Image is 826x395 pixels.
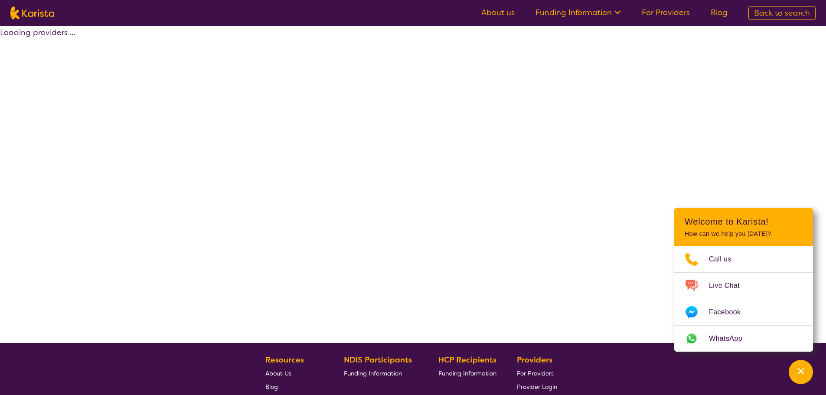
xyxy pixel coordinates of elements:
[517,380,557,393] a: Provider Login
[10,7,54,20] img: Karista logo
[535,7,621,18] a: Funding Information
[748,6,816,20] a: Back to search
[685,216,803,227] h2: Welcome to Karista!
[711,7,728,18] a: Blog
[265,380,323,393] a: Blog
[709,332,753,345] span: WhatsApp
[789,360,813,384] button: Channel Menu
[642,7,690,18] a: For Providers
[265,383,278,391] span: Blog
[438,366,496,380] a: Funding Information
[265,369,291,377] span: About Us
[674,326,813,352] a: Web link opens in a new tab.
[438,355,496,365] b: HCP Recipients
[754,8,810,18] span: Back to search
[709,279,750,292] span: Live Chat
[265,355,304,365] b: Resources
[517,383,557,391] span: Provider Login
[709,253,742,266] span: Call us
[344,355,412,365] b: NDIS Participants
[265,366,323,380] a: About Us
[685,230,803,238] p: How can we help you [DATE]?
[674,246,813,352] ul: Choose channel
[517,369,554,377] span: For Providers
[674,208,813,352] div: Channel Menu
[438,369,496,377] span: Funding Information
[517,366,557,380] a: For Providers
[344,369,402,377] span: Funding Information
[517,355,552,365] b: Providers
[481,7,515,18] a: About us
[344,366,418,380] a: Funding Information
[709,306,751,319] span: Facebook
